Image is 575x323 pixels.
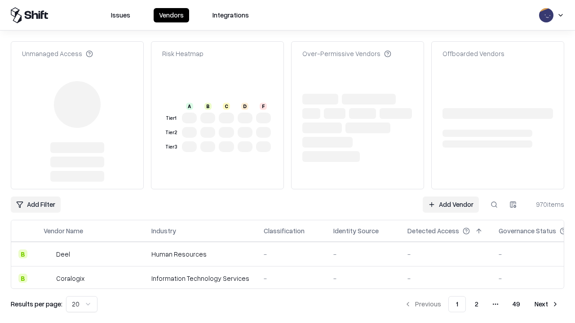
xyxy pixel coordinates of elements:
button: Vendors [154,8,189,22]
div: Over-Permissive Vendors [302,49,391,58]
div: F [260,103,267,110]
div: - [264,249,319,259]
button: Add Filter [11,196,61,213]
div: - [264,274,319,283]
div: Deel [56,249,70,259]
div: C [223,103,230,110]
img: Coralogix [44,274,53,283]
div: Tier 1 [164,114,178,122]
div: Detected Access [407,226,459,236]
img: Deel [44,249,53,258]
div: B [18,249,27,258]
div: Tier 3 [164,143,178,151]
div: - [407,274,484,283]
div: - [333,274,393,283]
div: Tier 2 [164,129,178,136]
div: - [407,249,484,259]
div: Offboarded Vendors [442,49,504,58]
button: 2 [468,296,486,312]
button: 49 [505,296,527,312]
div: Information Technology Services [151,274,249,283]
div: Human Resources [151,249,249,259]
div: Coralogix [56,274,84,283]
button: 1 [448,296,466,312]
div: - [333,249,393,259]
div: B [204,103,212,110]
button: Integrations [207,8,254,22]
button: Next [529,296,564,312]
div: Classification [264,226,305,236]
div: Risk Heatmap [162,49,203,58]
button: Issues [106,8,136,22]
div: Identity Source [333,226,379,236]
nav: pagination [399,296,564,312]
div: Unmanaged Access [22,49,93,58]
div: Industry [151,226,176,236]
div: B [18,274,27,283]
p: Results per page: [11,299,62,309]
a: Add Vendor [423,196,479,213]
div: Governance Status [499,226,556,236]
div: Vendor Name [44,226,83,236]
div: 970 items [528,200,564,209]
div: D [241,103,248,110]
div: A [186,103,193,110]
